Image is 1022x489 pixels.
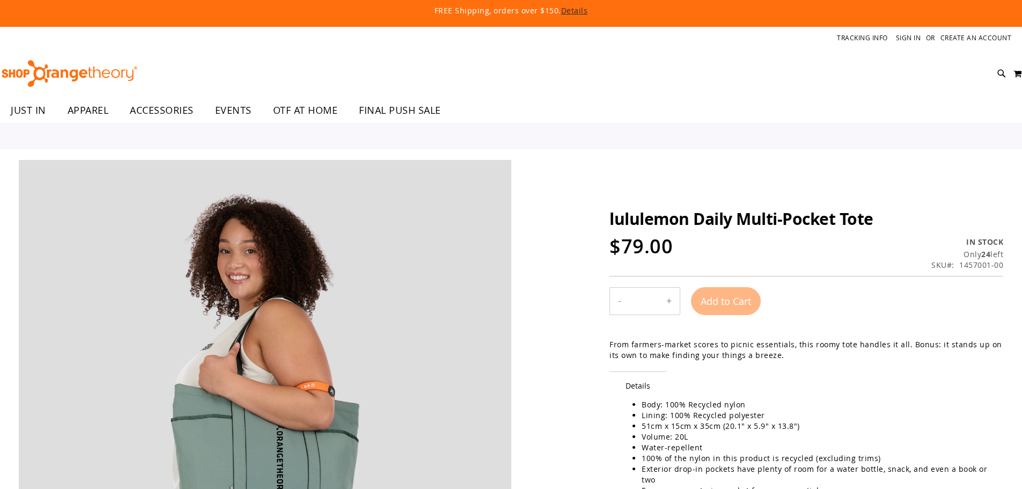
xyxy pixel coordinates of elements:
[896,33,921,42] a: Sign In
[658,288,680,315] button: Increase product quantity
[119,98,204,122] a: ACCESSORIES
[629,288,658,314] input: Product quantity
[215,98,252,122] span: EVENTS
[931,249,1003,260] div: Only 24 left
[610,288,629,315] button: Decrease product quantity
[348,98,452,123] a: FINAL PUSH SALE
[642,410,992,421] li: Lining: 100% Recycled polyester
[359,98,441,122] span: FINAL PUSH SALE
[204,98,262,123] a: EVENTS
[837,33,888,42] a: Tracking Info
[609,233,673,259] span: $79.00
[189,5,833,16] p: FREE Shipping, orders over $150.
[642,399,992,410] li: Body: 100% Recycled nylon
[642,442,992,453] li: Water-repellent
[609,339,1003,361] div: From farmers-market scores to picnic essentials, this roomy tote handles it all. Bonus: it stands...
[609,371,666,399] span: Details
[57,98,120,123] a: APPAREL
[642,464,992,485] li: Exterior drop-in pockets have plenty of room for a water bottle, snack, and even a book or two
[68,98,109,122] span: APPAREL
[959,260,1003,271] div: 1457001-00
[273,98,338,122] span: OTF AT HOME
[981,249,990,259] strong: 24
[642,432,992,442] li: Volume: 20L
[966,237,1003,247] span: In stock
[11,98,46,122] span: JUST IN
[931,237,1003,247] div: Availability
[642,421,992,432] li: 51cm x 15cm x 35cm (20.1" x 5.9" x 13.8")
[940,33,1012,42] a: Create an Account
[561,5,588,16] a: Details
[931,260,954,270] strong: SKU
[262,98,349,123] a: OTF AT HOME
[130,98,194,122] span: ACCESSORIES
[609,208,873,230] span: lululemon Daily Multi-Pocket Tote
[642,453,992,464] li: 100% of the nylon in this product is recycled (excluding trims)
